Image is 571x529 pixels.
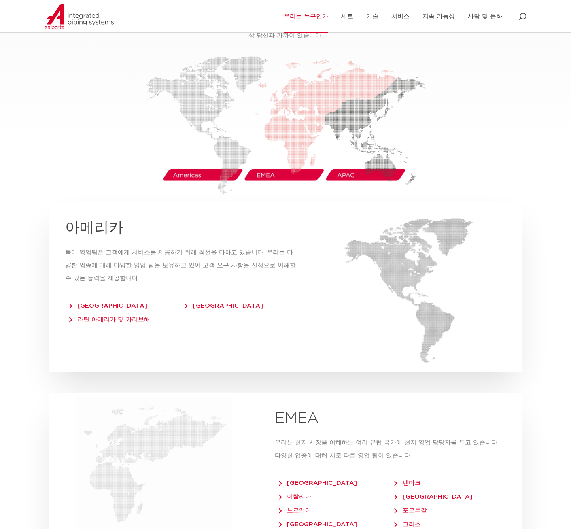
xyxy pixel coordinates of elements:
[185,303,263,309] span: [GEOGRAPHIC_DATA]
[69,299,159,309] a: [GEOGRAPHIC_DATA]
[394,508,427,514] span: 포르투갈
[284,13,328,19] font: 우리는 누구인가
[279,504,323,514] a: 노르웨이
[69,317,150,323] span: 라틴 아메리카 및 카리브해
[275,409,506,428] h2: EMEA
[422,13,455,19] font: 지속 가능성
[366,13,378,19] font: 기술
[69,312,162,323] a: 라틴 아메리카 및 카리브해
[394,521,420,527] span: 그리스
[394,480,420,486] span: 덴마크
[279,494,311,500] span: 이탈리아
[279,476,369,486] a: [GEOGRAPHIC_DATA]
[279,517,369,527] a: [GEOGRAPHIC_DATA]
[65,219,297,238] h2: 아메리카
[391,13,410,19] font: 서비스
[65,246,297,285] p: 북미 영업팀은 고객에게 서비스를 제공하기 위해 최선을 다하고 있습니다. 우리는 다양한 업종에 대해 다양한 영업 팀을 보유하고 있어 고객 요구 사항을 진정으로 이해할 수 있는 ...
[279,521,357,527] span: [GEOGRAPHIC_DATA]
[394,494,472,500] span: [GEOGRAPHIC_DATA]
[185,299,275,309] a: [GEOGRAPHIC_DATA]
[69,303,147,309] span: [GEOGRAPHIC_DATA]
[279,490,323,500] a: 이탈리아
[341,13,353,19] font: 세로
[394,504,439,514] a: 포르투갈
[279,508,311,514] span: 노르웨이
[394,476,433,486] a: 덴마크
[394,517,433,527] a: 그리스
[394,490,484,500] a: [GEOGRAPHIC_DATA]
[468,13,502,19] font: 사람 및 문화
[275,436,506,462] p: 우리는 현지 시장을 이해하는 여러 유럽 국가에 현지 영업 담당자를 두고 있습니다. 다양한 업종에 대해 서로 다른 영업 팀이 있습니다.
[279,480,357,486] span: [GEOGRAPHIC_DATA]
